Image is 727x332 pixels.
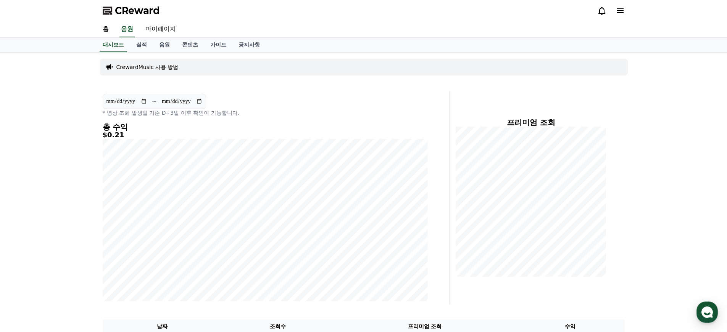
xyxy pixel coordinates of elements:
[139,21,182,37] a: 마이페이지
[232,38,266,52] a: 공지사항
[103,123,428,131] h4: 총 수익
[2,242,50,261] a: 홈
[97,21,115,37] a: 홈
[115,5,160,17] span: CReward
[456,118,606,127] h4: 프리미엄 조회
[103,5,160,17] a: CReward
[98,242,147,261] a: 설정
[70,253,79,260] span: 대화
[153,38,176,52] a: 음원
[103,109,428,117] p: * 영상 조회 발생일 기준 D+3일 이후 확인이 가능합니다.
[100,38,127,52] a: 대시보드
[24,253,29,259] span: 홈
[204,38,232,52] a: 가이드
[103,131,428,139] h5: $0.21
[176,38,204,52] a: 콘텐츠
[116,63,179,71] a: CrewardMusic 사용 방법
[118,253,127,259] span: 설정
[119,21,135,37] a: 음원
[50,242,98,261] a: 대화
[152,97,157,106] p: ~
[130,38,153,52] a: 실적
